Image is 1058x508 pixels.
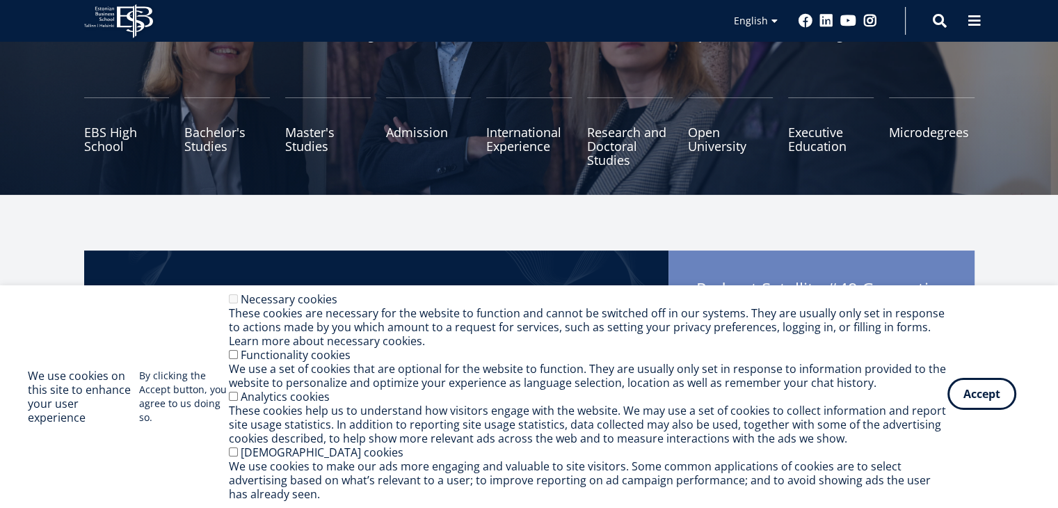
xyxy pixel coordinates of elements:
label: Analytics cookies [241,389,330,404]
a: Instagram [863,14,877,28]
a: Research and Doctoral Studies [587,97,673,167]
a: Facebook [799,14,812,28]
div: We use cookies to make our ads more engaging and valuable to site visitors. Some common applicati... [229,459,947,501]
a: Linkedin [819,14,833,28]
button: Accept [947,378,1016,410]
div: These cookies are necessary for the website to function and cannot be switched off in our systems... [229,306,947,348]
a: Executive Education [788,97,874,167]
div: These cookies help us to understand how visitors engage with the website. We may use a set of coo... [229,404,947,445]
label: [DEMOGRAPHIC_DATA] cookies [241,445,403,460]
a: Youtube [840,14,856,28]
div: We use a set of cookies that are optional for the website to function. They are usually only set ... [229,362,947,390]
p: By clicking the Accept button, you agree to us doing so. [139,369,229,424]
a: Open University [688,97,774,167]
a: International Experience [486,97,572,167]
label: Necessary cookies [241,292,337,307]
a: Admission [386,97,472,167]
span: Podcast Satellite #49 Generative [696,278,947,324]
a: Microdegrees [889,97,975,167]
label: Functionality cookies [241,347,351,363]
a: Master's Studies [285,97,371,167]
h2: We use cookies on this site to enhance your user experience [28,369,139,424]
a: Bachelor's Studies [184,97,270,167]
a: EBS High School [84,97,170,167]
